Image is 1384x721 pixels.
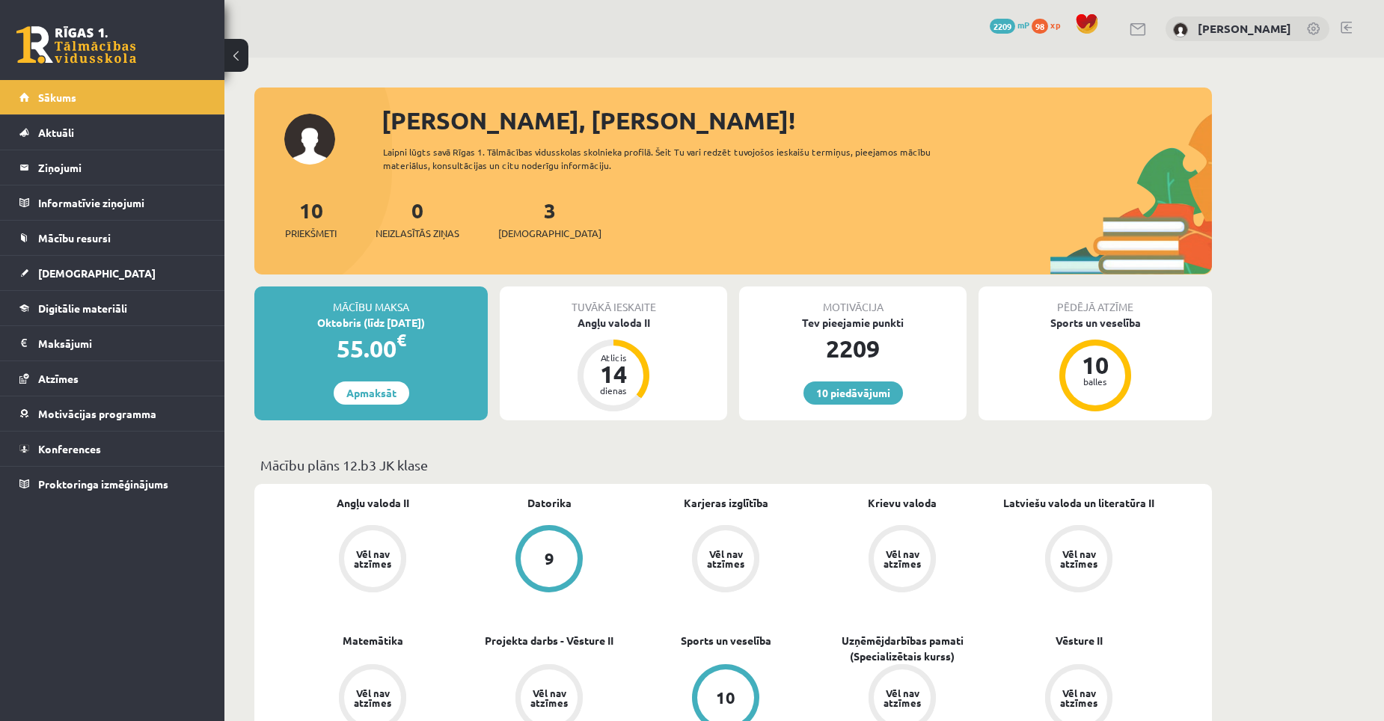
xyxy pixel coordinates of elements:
div: dienas [591,386,636,395]
a: 9 [461,525,637,595]
a: Projekta darbs - Vēsture II [485,633,613,648]
span: [DEMOGRAPHIC_DATA] [38,266,156,280]
span: 98 [1032,19,1048,34]
span: Neizlasītās ziņas [376,226,459,241]
div: Vēl nav atzīmes [528,688,570,708]
span: Mācību resursi [38,231,111,245]
div: 10 [1073,353,1118,377]
a: Aktuāli [19,115,206,150]
div: Mācību maksa [254,286,488,315]
a: 0Neizlasītās ziņas [376,197,459,241]
span: mP [1017,19,1029,31]
p: Mācību plāns 12.b3 JK klase [260,455,1206,475]
a: Krievu valoda [868,495,937,511]
a: Motivācijas programma [19,396,206,431]
div: 2209 [739,331,967,366]
div: Vēl nav atzīmes [881,688,923,708]
a: Vēsture II [1056,633,1103,648]
span: Konferences [38,442,101,455]
a: Apmaksāt [334,381,409,405]
a: 3[DEMOGRAPHIC_DATA] [498,197,601,241]
a: Konferences [19,432,206,466]
div: 14 [591,362,636,386]
div: Angļu valoda II [500,315,727,331]
span: Digitālie materiāli [38,301,127,315]
span: Atzīmes [38,372,79,385]
legend: Maksājumi [38,326,206,360]
div: Laipni lūgts savā Rīgas 1. Tālmācības vidusskolas skolnieka profilā. Šeit Tu vari redzēt tuvojošo... [383,145,958,172]
a: Vēl nav atzīmes [990,525,1167,595]
a: Datorika [527,495,572,511]
div: Vēl nav atzīmes [881,549,923,568]
a: Vēl nav atzīmes [637,525,814,595]
span: 2209 [990,19,1015,34]
a: Mācību resursi [19,221,206,255]
a: 10 piedāvājumi [803,381,903,405]
span: Sākums [38,90,76,104]
a: Sports un veselība [681,633,771,648]
div: Vēl nav atzīmes [352,688,394,708]
a: 2209 mP [990,19,1029,31]
div: Tuvākā ieskaite [500,286,727,315]
a: Vēl nav atzīmes [284,525,461,595]
span: xp [1050,19,1060,31]
a: 10Priekšmeti [285,197,337,241]
div: [PERSON_NAME], [PERSON_NAME]! [382,102,1212,138]
div: 55.00 [254,331,488,366]
a: Angļu valoda II Atlicis 14 dienas [500,315,727,414]
legend: Informatīvie ziņojumi [38,185,206,220]
div: Motivācija [739,286,967,315]
a: Informatīvie ziņojumi [19,185,206,220]
a: Uzņēmējdarbības pamati (Specializētais kurss) [814,633,990,664]
a: Atzīmes [19,361,206,396]
div: 9 [545,550,554,567]
div: Vēl nav atzīmes [1058,549,1100,568]
span: Proktoringa izmēģinājums [38,477,168,491]
div: Vēl nav atzīmes [352,549,394,568]
div: Vēl nav atzīmes [1058,688,1100,708]
a: [DEMOGRAPHIC_DATA] [19,256,206,290]
a: Vēl nav atzīmes [814,525,990,595]
div: Oktobris (līdz [DATE]) [254,315,488,331]
span: Motivācijas programma [38,407,156,420]
a: Karjeras izglītība [684,495,768,511]
div: Atlicis [591,353,636,362]
a: [PERSON_NAME] [1198,21,1291,36]
a: Angļu valoda II [337,495,409,511]
a: Matemātika [343,633,403,648]
div: Pēdējā atzīme [979,286,1212,315]
a: Maksājumi [19,326,206,360]
a: Latviešu valoda un literatūra II [1003,495,1154,511]
a: Ziņojumi [19,150,206,185]
a: Sākums [19,80,206,114]
a: Rīgas 1. Tālmācības vidusskola [16,26,136,64]
a: Digitālie materiāli [19,291,206,325]
div: balles [1073,377,1118,386]
div: Tev pieejamie punkti [739,315,967,331]
div: Vēl nav atzīmes [705,549,747,568]
span: Aktuāli [38,126,74,139]
a: Proktoringa izmēģinājums [19,467,206,501]
span: Priekšmeti [285,226,337,241]
div: Sports un veselība [979,315,1212,331]
div: 10 [716,690,735,706]
a: Sports un veselība 10 balles [979,315,1212,414]
a: 98 xp [1032,19,1068,31]
legend: Ziņojumi [38,150,206,185]
span: [DEMOGRAPHIC_DATA] [498,226,601,241]
img: Edvards Pavļenko [1173,22,1188,37]
span: € [396,329,406,351]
